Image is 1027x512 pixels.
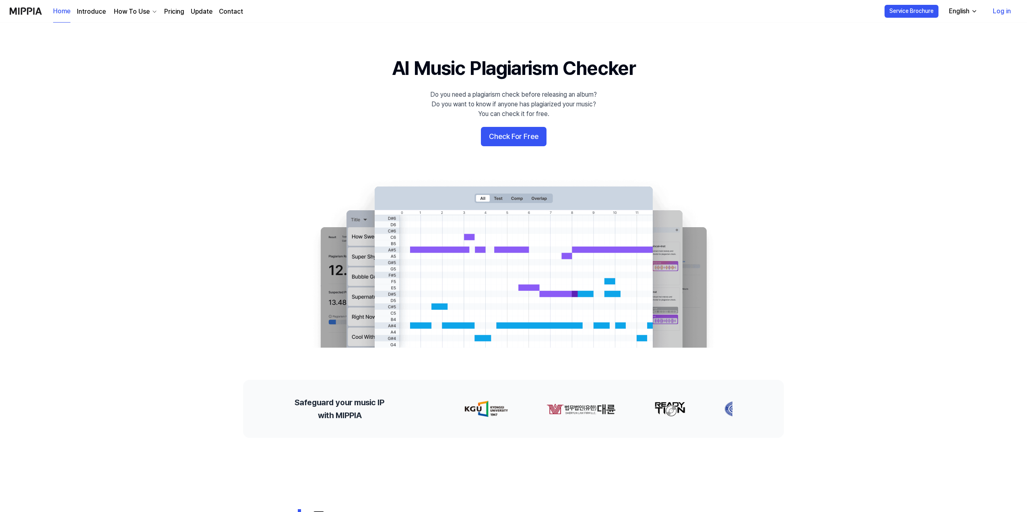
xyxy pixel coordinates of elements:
[430,90,597,119] div: Do you need a plagiarism check before releasing an album? Do you want to know if anyone has plagi...
[112,7,158,17] button: How To Use
[646,401,677,417] img: partner-logo-2
[947,6,971,16] div: English
[295,396,384,422] h2: Safeguard your music IP with MIPPIA
[304,178,723,348] img: main Image
[456,401,499,417] img: partner-logo-0
[885,5,938,18] button: Service Brochure
[392,55,635,82] h1: AI Music Plagiarism Checker
[77,7,106,17] a: Introduce
[942,3,982,19] button: English
[53,0,70,23] a: Home
[191,7,212,17] a: Update
[112,7,151,17] div: How To Use
[716,401,741,417] img: partner-logo-3
[219,7,243,17] a: Contact
[164,7,184,17] a: Pricing
[481,127,546,146] button: Check For Free
[538,401,607,417] img: partner-logo-1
